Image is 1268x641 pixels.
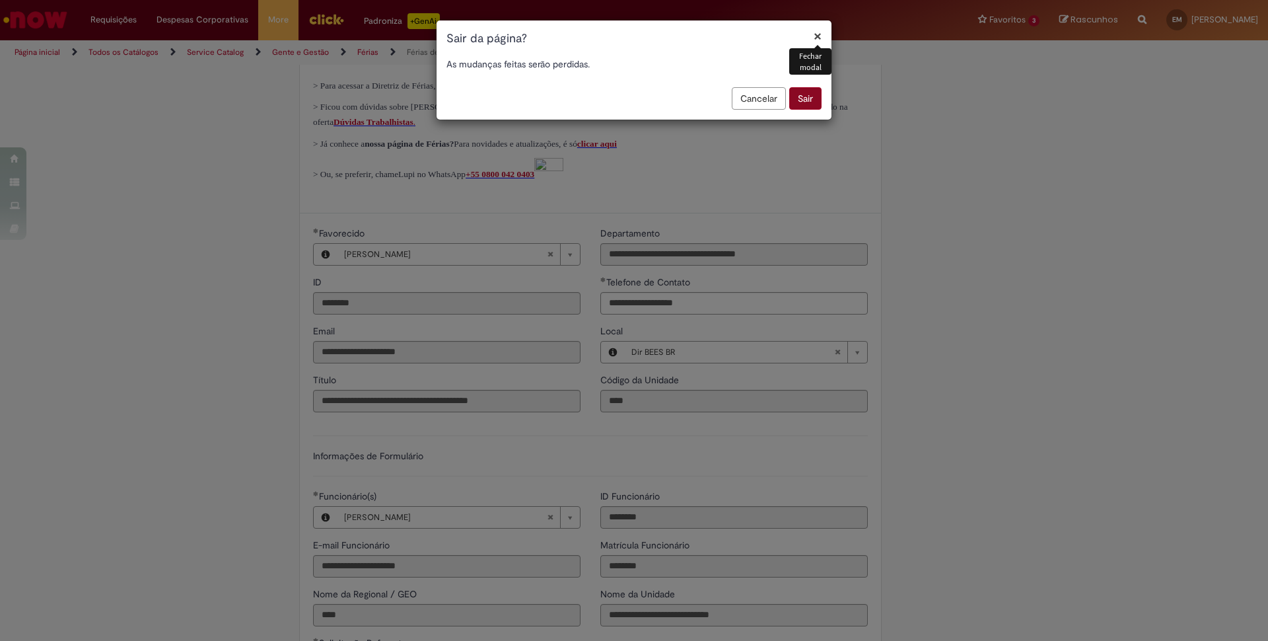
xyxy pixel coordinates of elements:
button: Cancelar [732,87,786,110]
button: Fechar modal [814,29,822,43]
p: As mudanças feitas serão perdidas. [446,57,822,71]
h1: Sair da página? [446,30,822,48]
div: Fechar modal [789,48,831,75]
button: Sair [789,87,822,110]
